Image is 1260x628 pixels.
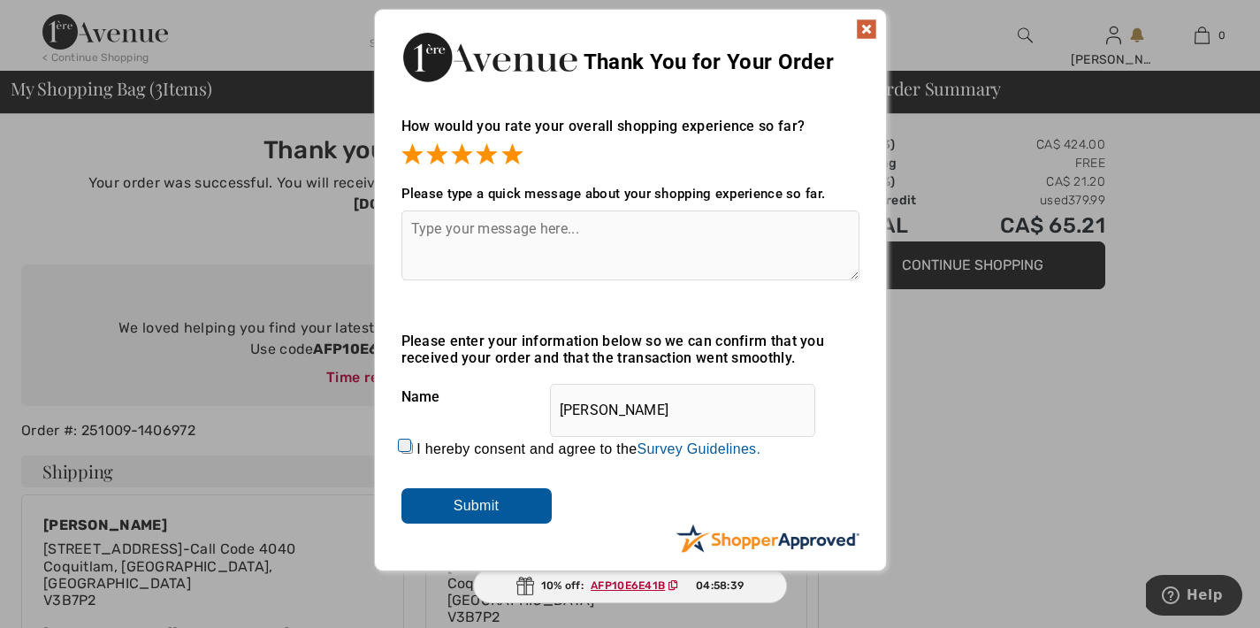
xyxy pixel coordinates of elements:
span: Thank You for Your Order [584,50,834,74]
div: Name [401,375,859,419]
img: Gift.svg [516,577,534,595]
img: Thank You for Your Order [401,27,578,87]
div: Please enter your information below so we can confirm that you received your order and that the t... [401,333,859,366]
div: 10% off: [473,569,788,603]
div: How would you rate your overall shopping experience so far? [401,100,859,168]
input: Submit [401,488,552,524]
span: Help [41,12,77,28]
div: Please type a quick message about your shopping experience so far. [401,186,859,202]
img: x [856,19,877,40]
ins: AFP10E6E41B [591,579,665,592]
span: 04:58:39 [696,578,744,594]
a: Survey Guidelines. [637,441,760,456]
label: I hereby consent and agree to the [416,441,760,457]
